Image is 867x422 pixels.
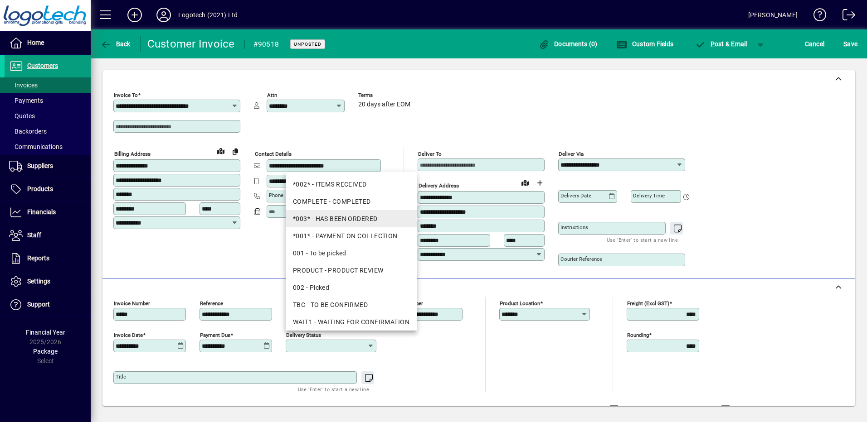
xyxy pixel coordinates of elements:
[843,40,847,48] span: S
[732,404,784,413] label: Show Cost/Profit
[267,92,277,98] mat-label: Attn
[518,175,532,190] a: View on map
[5,93,91,108] a: Payments
[836,2,856,31] a: Logout
[627,300,669,307] mat-label: Freight (excl GST)
[843,37,857,51] span: ave
[805,37,825,51] span: Cancel
[27,162,53,169] span: Suppliers
[560,256,602,262] mat-label: Courier Reference
[269,192,283,198] mat-label: Phone
[614,36,676,52] button: Custom Fields
[98,36,133,52] button: Back
[116,374,126,380] mat-label: Title
[149,7,178,23] button: Profile
[27,301,50,308] span: Support
[559,151,584,157] mat-label: Deliver via
[5,247,91,270] a: Reports
[286,210,417,227] mat-option: *003* - HAS BEEN ORDERED
[293,180,409,189] div: *002* - ITEMS RECEIVED
[100,40,131,48] span: Back
[27,208,56,216] span: Financials
[841,36,860,52] button: Save
[627,332,649,338] mat-label: Rounding
[5,124,91,139] a: Backorders
[286,193,417,210] mat-option: COMPLETE - COMPLETED
[147,37,235,51] div: Customer Invoice
[633,192,665,199] mat-label: Delivery time
[26,329,65,336] span: Financial Year
[5,77,91,93] a: Invoices
[27,278,50,285] span: Settings
[803,36,827,52] button: Cancel
[253,37,279,52] div: #90518
[807,2,827,31] a: Knowledge Base
[536,36,600,52] button: Documents (0)
[5,108,91,124] a: Quotes
[9,82,38,89] span: Invoices
[27,39,44,46] span: Home
[5,139,91,154] a: Communications
[214,144,228,158] a: View on map
[286,313,417,331] mat-option: WAIT1 - WAITING FOR CONFIRMATION
[286,245,417,262] mat-option: 001 - To be picked
[711,40,715,48] span: P
[27,185,53,192] span: Products
[293,249,409,258] div: 001 - To be picked
[114,332,143,338] mat-label: Invoice date
[286,279,417,296] mat-option: 002 - Picked
[114,92,138,98] mat-label: Invoice To
[228,144,243,158] button: Copy to Delivery address
[358,101,410,108] span: 20 days after EOM
[27,62,58,69] span: Customers
[418,151,442,157] mat-label: Deliver To
[120,7,149,23] button: Add
[5,293,91,316] a: Support
[33,348,58,355] span: Package
[358,92,413,98] span: Terms
[27,231,41,239] span: Staff
[539,40,598,48] span: Documents (0)
[560,224,588,230] mat-label: Instructions
[500,300,540,307] mat-label: Product location
[293,300,409,310] div: TBC - TO BE CONFIRMED
[540,401,594,417] button: Product History
[293,283,409,293] div: 002 - Picked
[286,332,321,338] mat-label: Delivery status
[5,201,91,224] a: Financials
[293,266,409,275] div: PRODUCT - PRODUCT REVIEW
[200,332,230,338] mat-label: Payment due
[620,404,705,413] label: Show Line Volumes/Weights
[293,214,409,224] div: *003* - HAS BEEN ORDERED
[293,197,409,206] div: COMPLETE - COMPLETED
[690,36,752,52] button: Post & Email
[27,254,49,262] span: Reports
[616,40,673,48] span: Custom Fields
[560,192,591,199] mat-label: Delivery date
[5,224,91,247] a: Staff
[9,143,63,150] span: Communications
[294,41,321,47] span: Unposted
[794,402,830,416] span: Product
[298,384,369,394] mat-hint: Use 'Enter' to start a new line
[5,178,91,201] a: Products
[607,235,678,245] mat-hint: Use 'Enter' to start a new line
[5,270,91,293] a: Settings
[91,36,141,52] app-page-header-button: Back
[544,402,590,416] span: Product History
[5,32,91,54] a: Home
[200,300,223,307] mat-label: Reference
[286,262,417,279] mat-option: PRODUCT - PRODUCT REVIEW
[9,97,43,104] span: Payments
[114,300,150,307] mat-label: Invoice number
[695,40,747,48] span: ost & Email
[293,231,409,241] div: *001* - PAYMENT ON COLLECTION
[789,401,835,417] button: Product
[9,112,35,120] span: Quotes
[748,8,798,22] div: [PERSON_NAME]
[286,296,417,313] mat-option: TBC - TO BE CONFIRMED
[532,176,547,190] button: Choose address
[286,176,417,193] mat-option: *002* - ITEMS RECEIVED
[178,8,238,22] div: Logotech (2021) Ltd
[9,128,47,135] span: Backorders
